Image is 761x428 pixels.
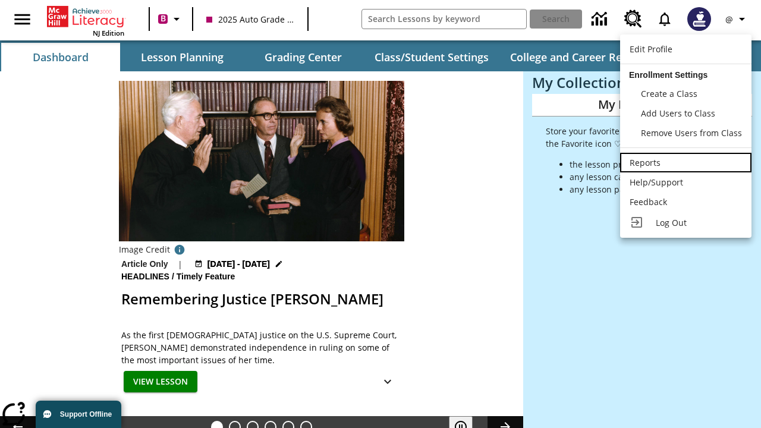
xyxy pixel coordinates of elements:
[630,157,661,168] span: Reports
[641,88,697,99] span: Create a Class
[630,196,667,207] span: Feedback
[630,177,683,188] span: Help/Support
[629,70,707,80] span: Enrollment Settings
[656,217,687,228] span: Log Out
[641,108,715,119] span: Add Users to Class
[641,127,742,139] span: Remove Users from Class
[630,43,672,55] span: Edit Profile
